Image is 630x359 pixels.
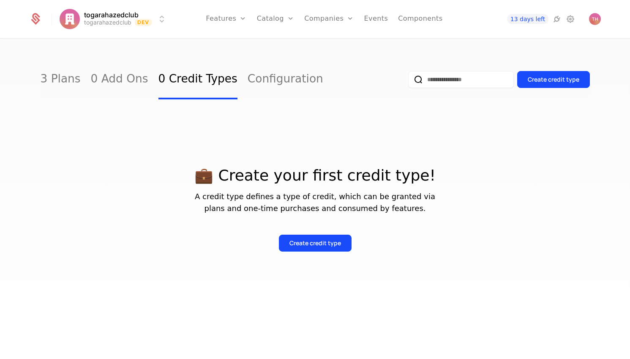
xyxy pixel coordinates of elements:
img: togarahazedclub [60,9,80,29]
a: Settings [565,14,575,24]
a: 13 days left [507,14,548,24]
button: Create credit type [279,235,352,252]
a: 0 Add Ons [91,60,148,99]
button: Select environment [62,10,167,28]
span: togarahazedclub [84,11,139,18]
button: Open user button [589,13,601,25]
div: Create credit type [289,239,341,247]
div: togarahazedclub [84,18,131,27]
a: 3 Plans [41,60,81,99]
span: Dev [135,19,152,26]
a: 0 Credit Types [158,60,237,99]
p: 💼 Create your first credit type! [41,167,590,184]
div: Create credit type [528,75,579,84]
img: Togara Hess [589,13,601,25]
button: Create credit type [517,71,590,88]
a: Integrations [552,14,562,24]
a: Configuration [248,60,323,99]
p: A credit type defines a type of credit, which can be granted via plans and one-time purchases and... [41,191,590,214]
